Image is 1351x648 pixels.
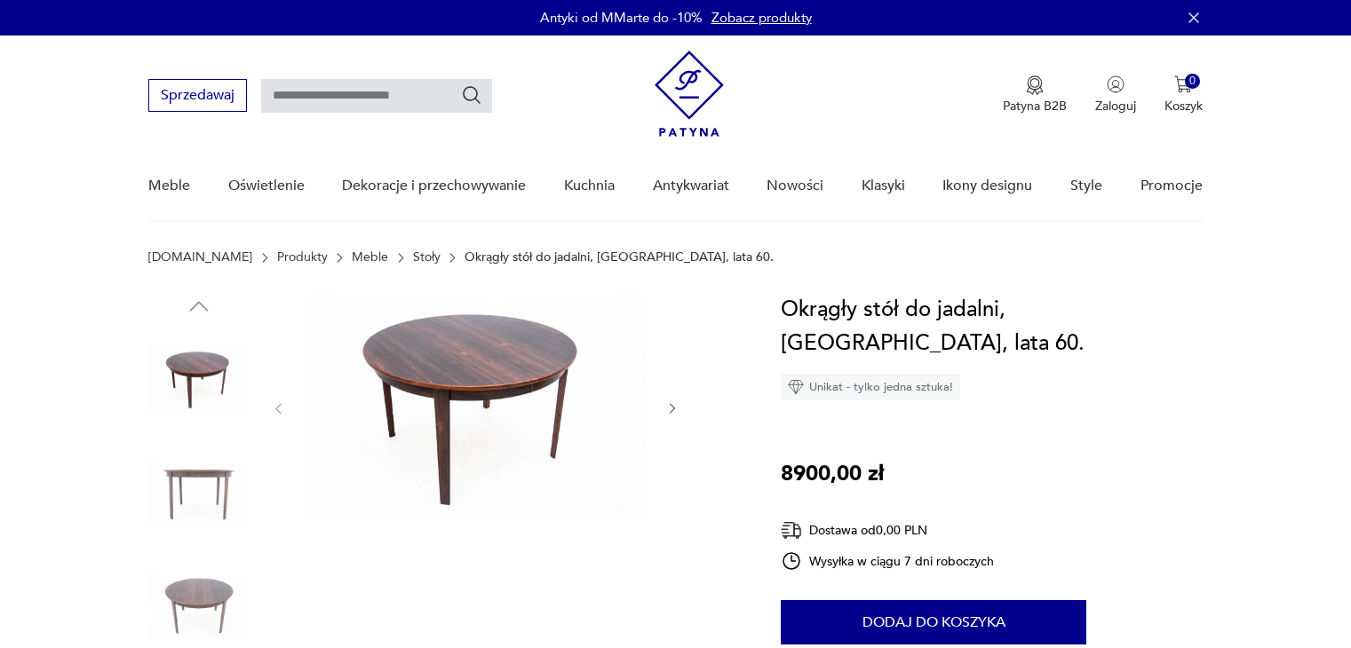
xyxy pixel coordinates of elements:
[655,51,724,137] img: Patyna - sklep z meblami i dekoracjami vintage
[781,550,994,572] div: Wysyłka w ciągu 7 dni roboczych
[148,91,247,103] a: Sprzedawaj
[148,442,250,543] img: Zdjęcie produktu Okrągły stół do jadalni, Dania, lata 60.
[711,9,812,27] a: Zobacz produkty
[1164,98,1203,115] p: Koszyk
[788,379,804,395] img: Ikona diamentu
[1140,152,1203,220] a: Promocje
[540,9,703,27] p: Antyki od MMarte do -10%
[781,293,1203,360] h1: Okrągły stół do jadalni, [GEOGRAPHIC_DATA], lata 60.
[1070,152,1102,220] a: Style
[148,250,252,265] a: [DOMAIN_NAME]
[461,84,482,106] button: Szukaj
[1164,75,1203,115] button: 0Koszyk
[1095,75,1136,115] button: Zaloguj
[228,152,305,220] a: Oświetlenie
[781,457,884,491] p: 8900,00 zł
[1107,75,1125,93] img: Ikonka użytkownika
[342,152,526,220] a: Dekoracje i przechowywanie
[781,374,960,400] div: Unikat - tylko jedna sztuka!
[1003,98,1067,115] p: Patyna B2B
[352,250,388,265] a: Meble
[465,250,774,265] p: Okrągły stół do jadalni, [GEOGRAPHIC_DATA], lata 60.
[653,152,729,220] a: Antykwariat
[781,519,802,541] img: Ikona dostawy
[1185,74,1200,89] div: 0
[564,152,615,220] a: Kuchnia
[767,152,823,220] a: Nowości
[862,152,905,220] a: Klasyki
[1003,75,1067,115] button: Patyna B2B
[781,600,1086,644] button: Dodaj do koszyka
[148,79,247,112] button: Sprzedawaj
[1026,75,1044,95] img: Ikona medalu
[304,293,647,521] img: Zdjęcie produktu Okrągły stół do jadalni, Dania, lata 60.
[781,519,994,541] div: Dostawa od 0,00 PLN
[1174,75,1192,93] img: Ikona koszyka
[413,250,441,265] a: Stoły
[942,152,1032,220] a: Ikony designu
[1095,98,1136,115] p: Zaloguj
[148,152,190,220] a: Meble
[1003,75,1067,115] a: Ikona medaluPatyna B2B
[277,250,328,265] a: Produkty
[148,328,250,430] img: Zdjęcie produktu Okrągły stół do jadalni, Dania, lata 60.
